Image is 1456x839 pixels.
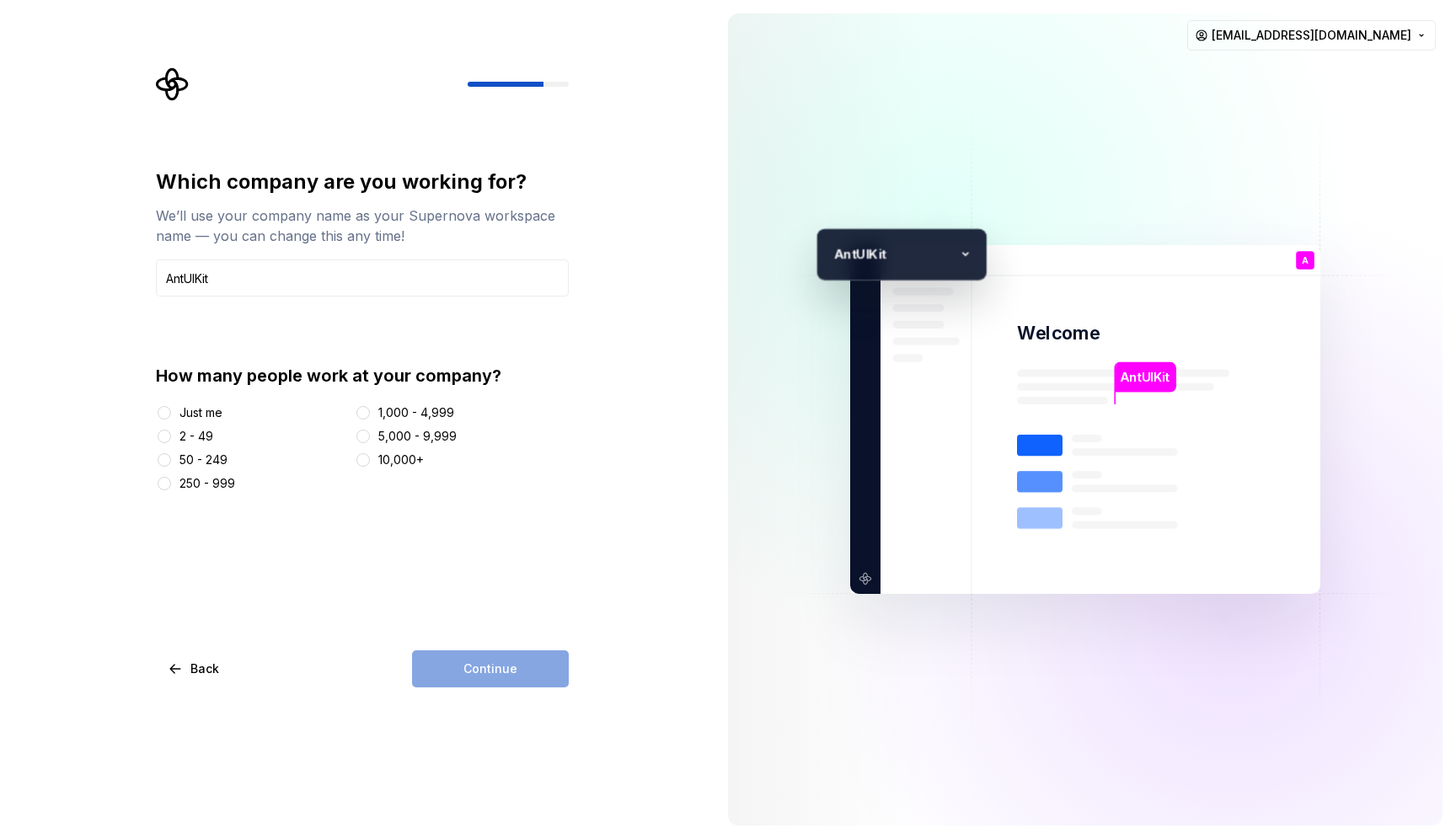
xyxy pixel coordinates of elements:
div: How many people work at your company? [156,364,569,387]
span: Back [190,660,219,677]
div: We’ll use your company name as your Supernova workspace name — you can change this any time! [156,206,569,246]
div: 50 - 249 [179,452,227,468]
button: [EMAIL_ADDRESS][DOMAIN_NAME] [1187,20,1436,51]
div: 5,000 - 9,999 [378,428,457,445]
p: AntUIKit [1120,368,1170,387]
div: 250 - 999 [179,475,235,492]
p: A [1302,256,1309,265]
p: A [825,243,843,265]
div: Which company are you working for? [156,168,569,195]
div: 1,000 - 4,999 [378,404,454,421]
svg: Supernova Logo [156,67,190,101]
div: 2 - 49 [179,428,213,445]
p: Welcome [1017,321,1100,345]
button: Back [156,650,233,687]
div: 10,000+ [378,452,424,468]
input: Company name [156,259,569,297]
p: ntUIKit [843,243,953,265]
span: [EMAIL_ADDRESS][DOMAIN_NAME] [1212,27,1411,44]
div: Just me [179,404,222,421]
